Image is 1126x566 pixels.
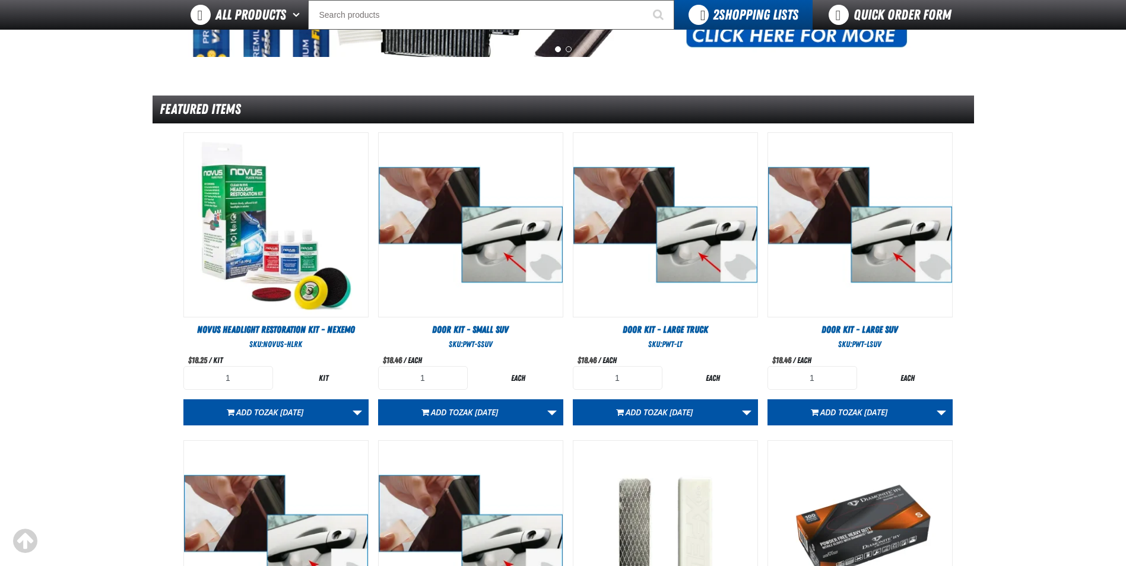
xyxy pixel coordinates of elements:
span: Add to [820,406,887,418]
span: Zak [DATE] [654,406,693,418]
button: Add toZak [DATE] [573,399,736,425]
span: Door Kit - Small SUV [432,324,509,335]
a: More Actions [346,399,369,425]
span: $18.46 [578,355,597,365]
span: / [209,355,211,365]
div: each [474,373,563,384]
button: Add toZak [DATE] [767,399,931,425]
span: each [602,355,617,365]
span: Add to [236,406,303,418]
strong: 2 [713,7,719,23]
span: $18.25 [188,355,207,365]
button: 1 of 2 [555,46,561,52]
span: each [408,355,422,365]
div: each [668,373,758,384]
img: Door Kit - Small SUV [379,133,563,317]
span: / [404,355,406,365]
: View Details of the Door Kit - Large Truck [573,133,757,317]
span: Door Kit - Large Truck [623,324,708,335]
span: / [793,355,795,365]
a: Novus Headlight Restoration Kit - Nexemo [183,323,369,336]
img: Door Kit - Large Truck [573,133,757,317]
span: PWT-LSUV [852,339,881,349]
span: Zak [DATE] [848,406,887,418]
div: SKU: [183,339,369,350]
span: PWT-SSUV [462,339,493,349]
button: Add toZak [DATE] [378,399,541,425]
img: Door Kit - Large SUV [768,133,952,317]
span: Novus Headlight Restoration Kit - Nexemo [197,324,355,335]
div: SKU: [378,339,563,350]
span: / [598,355,601,365]
input: Product Quantity [183,366,273,390]
input: Product Quantity [378,366,468,390]
a: Door Kit - Large SUV [767,323,953,336]
: View Details of the Door Kit - Large SUV [768,133,952,317]
div: Featured Items [153,96,974,123]
div: kit [279,373,369,384]
span: Shopping Lists [713,7,798,23]
a: More Actions [541,399,563,425]
a: Door Kit - Large Truck [573,323,758,336]
a: Door Kit - Small SUV [378,323,563,336]
span: NOVUS-HLRK [263,339,302,349]
span: Add to [431,406,498,418]
input: Product Quantity [767,366,857,390]
div: Scroll to the top [12,528,38,554]
div: each [863,373,953,384]
span: $18.46 [383,355,402,365]
span: Zak [DATE] [264,406,303,418]
a: More Actions [735,399,758,425]
div: SKU: [573,339,758,350]
img: Novus Headlight Restoration Kit - Nexemo [184,133,368,317]
button: Add toZak [DATE] [183,399,347,425]
: View Details of the Novus Headlight Restoration Kit - Nexemo [184,133,368,317]
span: $18.46 [772,355,791,365]
: View Details of the Door Kit - Small SUV [379,133,563,317]
span: All Products [215,4,286,26]
span: Door Kit - Large SUV [821,324,898,335]
span: each [797,355,811,365]
span: Add to [626,406,693,418]
span: Zak [DATE] [459,406,498,418]
a: More Actions [930,399,953,425]
span: kit [213,355,223,365]
span: PWT-LT [662,339,682,349]
button: 2 of 2 [566,46,572,52]
div: SKU: [767,339,953,350]
input: Product Quantity [573,366,662,390]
